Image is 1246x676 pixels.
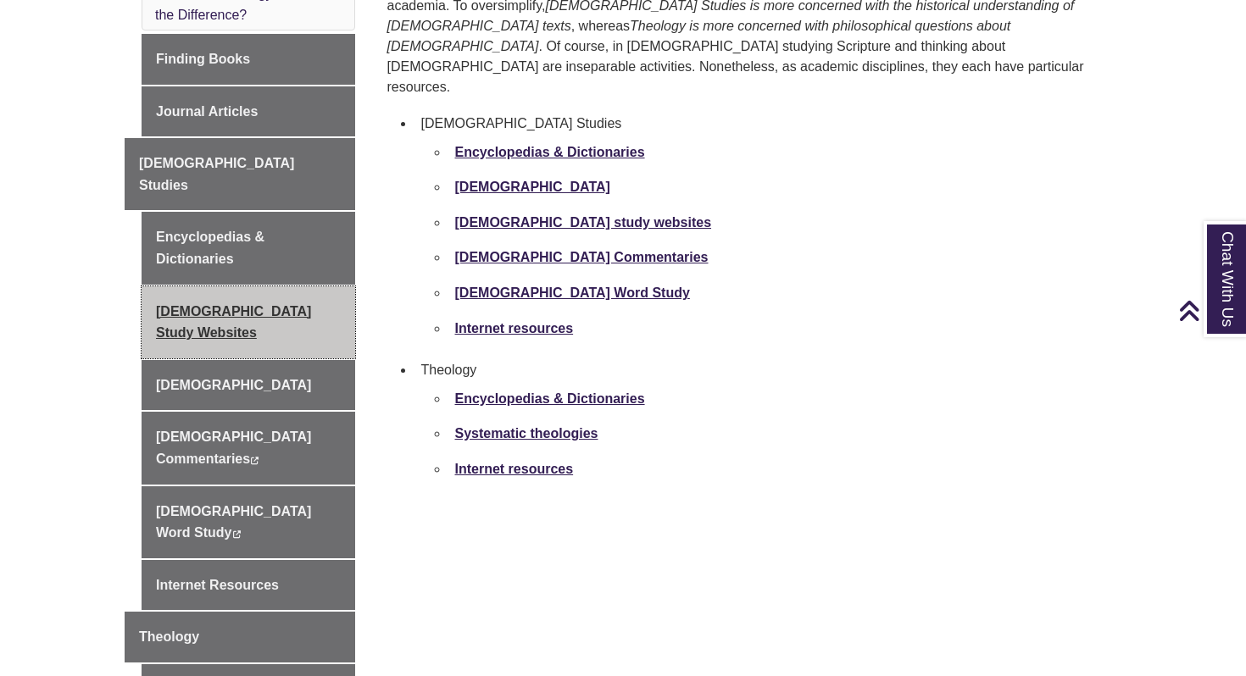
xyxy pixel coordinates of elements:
[455,321,574,335] a: Internet resources
[142,86,355,137] a: Journal Articles
[142,360,355,411] a: [DEMOGRAPHIC_DATA]
[125,612,355,662] a: Theology
[125,138,355,210] a: [DEMOGRAPHIC_DATA] Studies
[455,462,574,476] a: Internet resources
[455,426,598,441] a: Systematic theologies
[455,145,645,159] a: Encyclopedias & Dictionaries
[414,106,1115,352] li: [DEMOGRAPHIC_DATA] Studies
[455,285,690,300] a: [DEMOGRAPHIC_DATA] Word Study
[142,286,355,358] a: [DEMOGRAPHIC_DATA] Study Websites
[142,560,355,611] a: Internet Resources
[387,19,1011,53] em: Theology is more concerned with philosophical questions about [DEMOGRAPHIC_DATA]
[142,486,355,558] a: [DEMOGRAPHIC_DATA] Word Study
[142,34,355,85] a: Finding Books
[142,412,355,484] a: [DEMOGRAPHIC_DATA] Commentaries
[250,457,259,464] i: This link opens in a new window
[1178,299,1242,322] a: Back to Top
[455,250,709,264] a: [DEMOGRAPHIC_DATA] Commentaries
[142,212,355,284] a: Encyclopedias & Dictionaries
[139,629,199,644] span: Theology
[455,180,610,194] a: [DEMOGRAPHIC_DATA]
[455,391,645,406] a: Encyclopedias & Dictionaries
[455,215,712,230] a: [DEMOGRAPHIC_DATA] study websites
[139,156,294,192] span: [DEMOGRAPHIC_DATA] Studies
[231,530,241,538] i: This link opens in a new window
[414,352,1115,493] li: Theology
